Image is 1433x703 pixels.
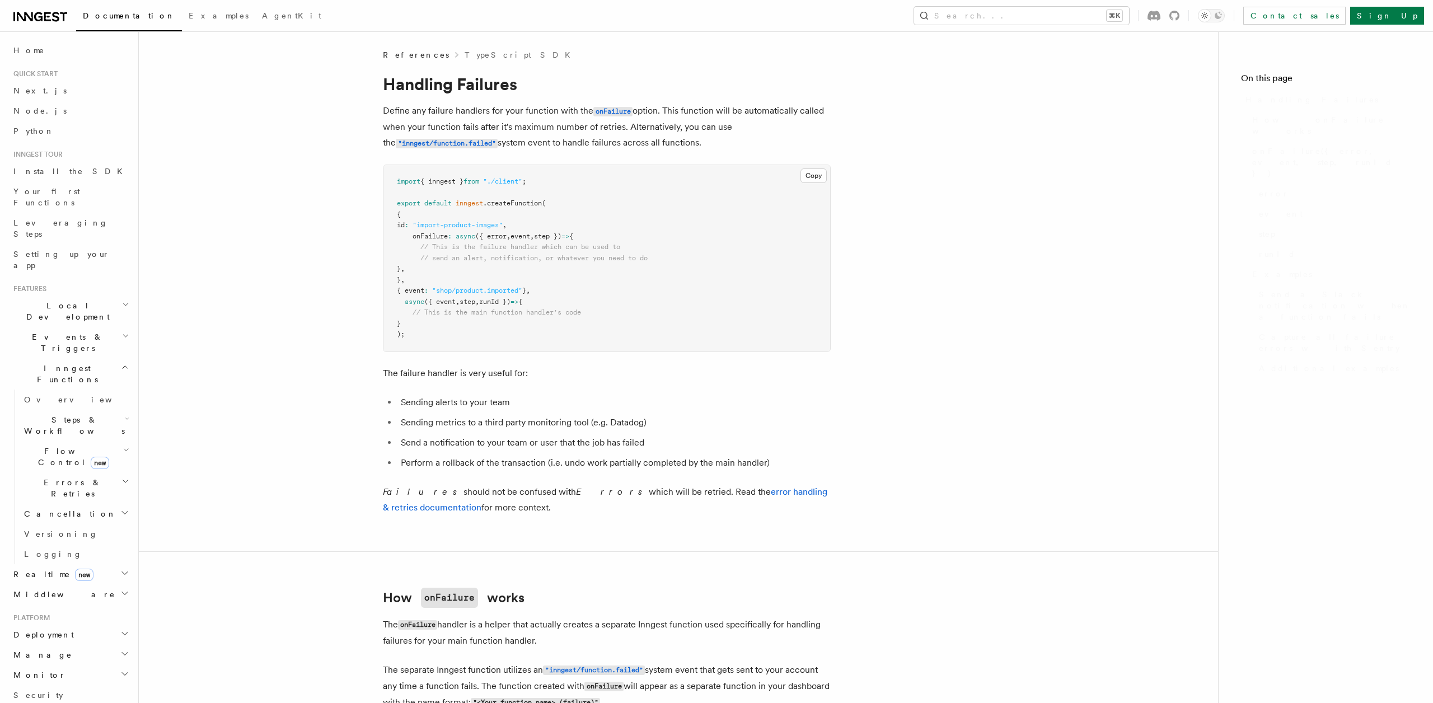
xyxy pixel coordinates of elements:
[1259,249,1296,260] span: runId
[9,645,132,665] button: Manage
[397,320,401,327] span: }
[534,232,561,240] span: step })
[569,232,573,240] span: {
[9,584,132,604] button: Middleware
[13,45,45,56] span: Home
[401,276,405,284] span: ,
[383,365,831,381] p: The failure handler is very useful for:
[396,137,498,148] a: "inngest/function.failed"
[483,199,542,207] span: .createFunction
[420,254,648,262] span: // send an alert, notification, or whatever you need to do
[405,298,424,306] span: async
[75,569,93,581] span: new
[475,232,507,240] span: ({ error
[424,199,452,207] span: default
[1254,358,1411,378] a: Additional examples
[20,414,125,437] span: Steps & Workflows
[397,210,401,218] span: {
[396,139,498,148] code: "inngest/function.failed"
[593,107,633,116] code: onFailure
[1259,208,1303,219] span: event
[1248,110,1411,141] a: How onFailure works
[1254,204,1411,224] a: event
[561,232,569,240] span: =>
[420,177,463,185] span: { inngest }
[9,589,115,600] span: Middleware
[397,265,401,273] span: }
[460,298,475,306] span: step
[383,484,831,515] p: should not be confused with which will be retried. Read the for more context.
[465,49,577,60] a: TypeScript SDK
[456,298,460,306] span: ,
[397,221,405,229] span: id
[9,649,72,660] span: Manage
[518,298,522,306] span: {
[456,199,483,207] span: inngest
[522,287,526,294] span: }
[383,49,449,60] span: References
[1254,224,1411,244] a: step
[914,7,1129,25] button: Search...⌘K
[405,221,409,229] span: :
[584,682,624,691] code: onFailure
[9,327,132,358] button: Events & Triggers
[13,86,67,95] span: Next.js
[398,620,437,630] code: onFailure
[413,308,581,316] span: // This is the main function handler's code
[83,11,175,20] span: Documentation
[383,486,827,513] a: error handling & retries documentation
[9,150,63,159] span: Inngest tour
[1259,228,1275,240] span: step
[463,177,479,185] span: from
[1252,114,1411,137] span: How onFailure works
[1252,146,1411,179] span: onFailure({ error, event, step, runId })
[9,331,122,354] span: Events & Triggers
[9,629,74,640] span: Deployment
[576,486,649,497] em: Errors
[9,358,132,390] button: Inngest Functions
[397,330,405,338] span: );
[593,105,633,116] a: onFailure
[9,101,132,121] a: Node.js
[397,287,424,294] span: { event
[1254,284,1411,327] a: Send a Slack notification when a function fails
[503,221,507,229] span: ,
[20,544,132,564] a: Logging
[9,244,132,275] a: Setting up your app
[397,415,831,430] li: Sending metrics to a third party monitoring tool (e.g. Datadog)
[1241,72,1411,90] h4: On this page
[530,232,534,240] span: ,
[20,410,132,441] button: Steps & Workflows
[543,664,645,675] a: "inngest/function.failed"
[483,177,522,185] span: "./client"
[424,298,456,306] span: ({ event
[1254,327,1411,358] a: Capture all failure errors with Sentry
[511,298,518,306] span: =>
[1107,10,1122,21] kbd: ⌘K
[401,265,405,273] span: ,
[9,121,132,141] a: Python
[13,250,110,270] span: Setting up your app
[1248,264,1411,284] a: Examples
[1259,331,1411,354] span: Capture all failure errors with Sentry
[20,524,132,544] a: Versioning
[1243,7,1346,25] a: Contact sales
[511,232,530,240] span: event
[479,298,511,306] span: runId })
[1350,7,1424,25] a: Sign Up
[542,199,546,207] span: (
[189,11,249,20] span: Examples
[13,126,54,135] span: Python
[9,564,132,584] button: Realtimenew
[13,691,63,700] span: Security
[424,287,428,294] span: :
[9,669,66,681] span: Monitor
[448,232,452,240] span: :
[9,613,50,622] span: Platform
[9,296,132,327] button: Local Development
[13,218,108,238] span: Leveraging Steps
[1252,269,1312,280] span: Examples
[1254,244,1411,264] a: runId
[182,3,255,30] a: Examples
[475,298,479,306] span: ,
